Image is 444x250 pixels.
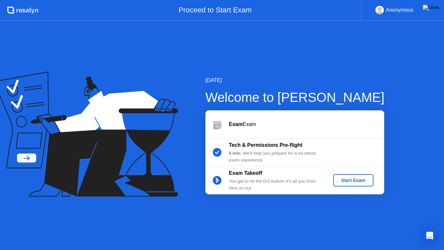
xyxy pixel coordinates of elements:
div: Open Intercom Messenger [422,228,437,243]
div: Start Exam [336,178,371,183]
div: Exam [229,120,384,128]
b: Exam Takeoff [229,170,262,176]
button: Start Exam [333,174,373,187]
div: You get to hit the GO button! It’s all you from here on out [229,178,322,191]
b: Tech & Permissions Pre-flight [229,142,302,148]
img: Close [423,5,439,10]
div: Welcome to [PERSON_NAME] [205,88,385,107]
div: Anonymous [386,6,413,14]
div: [DATE] [205,76,385,84]
b: Exam [229,121,243,127]
div: : We’ll help you prepare for a no-stress exam experience [229,150,322,163]
b: 5 min [229,151,241,156]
